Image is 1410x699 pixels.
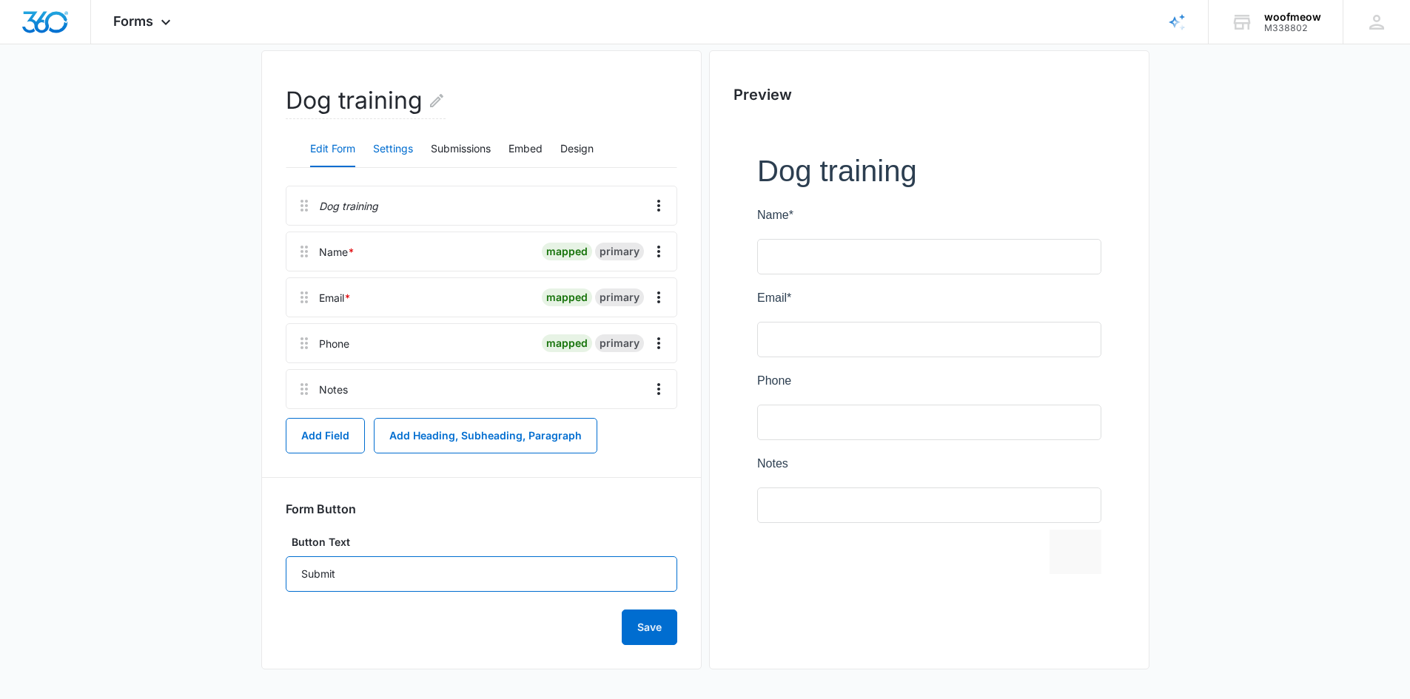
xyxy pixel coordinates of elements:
h3: Form Button [286,502,356,516]
button: Overflow Menu [647,331,671,355]
button: Add Field [286,418,365,453]
button: Overflow Menu [647,194,671,217]
div: Name [319,244,355,260]
button: Overflow Menu [647,286,671,309]
span: Submit [10,392,47,405]
iframe: reCAPTCHA [292,376,482,421]
div: primary [595,243,644,260]
button: Overflow Menu [647,377,671,401]
button: Settings [373,132,413,167]
div: Phone [319,336,349,351]
div: Notes [319,382,348,397]
button: Edit Form [310,132,355,167]
div: account id [1264,23,1321,33]
div: mapped [542,288,592,306]
div: Email [319,290,351,305]
div: mapped [542,334,592,352]
label: Button Text [286,534,677,550]
button: Edit Form Name [428,83,446,118]
button: Design [560,132,594,167]
button: Save [622,609,677,645]
h2: Preview [733,84,1125,106]
div: primary [595,288,644,306]
span: Forms [113,13,153,29]
div: mapped [542,243,592,260]
button: Overflow Menu [647,240,671,263]
div: account name [1264,11,1321,23]
div: primary [595,334,644,352]
h2: Dog training [286,83,446,119]
p: Dog training [319,198,378,214]
button: Add Heading, Subheading, Paragraph [374,418,597,453]
button: Embed [508,132,543,167]
button: Submissions [431,132,491,167]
